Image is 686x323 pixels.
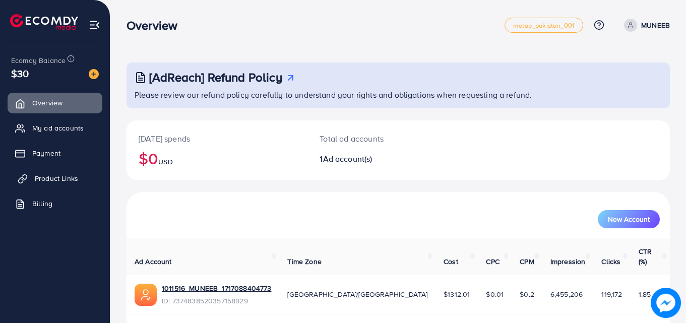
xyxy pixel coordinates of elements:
a: Overview [8,93,102,113]
p: [DATE] spends [139,133,295,145]
img: ic-ads-acc.e4c84228.svg [135,284,157,306]
span: Clicks [601,256,620,267]
span: [GEOGRAPHIC_DATA]/[GEOGRAPHIC_DATA] [287,289,427,299]
h3: Overview [127,18,185,33]
a: Payment [8,143,102,163]
button: New Account [598,210,660,228]
span: Ad Account [135,256,172,267]
p: Total ad accounts [320,133,431,145]
span: CPM [520,256,534,267]
span: 119,172 [601,289,622,299]
span: USD [158,157,172,167]
a: Product Links [8,168,102,188]
span: metap_pakistan_001 [513,22,575,29]
span: Ad account(s) [323,153,372,164]
span: CPC [486,256,499,267]
h3: [AdReach] Refund Policy [149,70,282,85]
span: ID: 7374838520357158929 [162,296,271,306]
span: Cost [444,256,458,267]
img: image [89,69,99,79]
img: image [651,288,681,318]
a: MUNEEB [620,19,670,32]
img: logo [10,14,78,30]
span: Impression [550,256,586,267]
span: Payment [32,148,60,158]
span: Ecomdy Balance [11,55,66,66]
a: 1011516_MUNEEB_1717088404773 [162,283,271,293]
span: $30 [11,66,29,81]
span: $1312.01 [444,289,470,299]
a: metap_pakistan_001 [505,18,583,33]
span: CTR (%) [639,246,652,267]
p: MUNEEB [641,19,670,31]
h2: 1 [320,154,431,164]
span: $0.01 [486,289,504,299]
span: 6,455,206 [550,289,583,299]
span: Product Links [35,173,78,183]
a: Billing [8,193,102,214]
p: Please review our refund policy carefully to understand your rights and obligations when requesti... [135,89,664,101]
img: menu [89,19,100,31]
a: My ad accounts [8,118,102,138]
span: Billing [32,199,52,209]
span: 1.85 [639,289,651,299]
span: My ad accounts [32,123,84,133]
span: Time Zone [287,256,321,267]
span: $0.2 [520,289,534,299]
span: Overview [32,98,63,108]
span: New Account [608,216,650,223]
h2: $0 [139,149,295,168]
